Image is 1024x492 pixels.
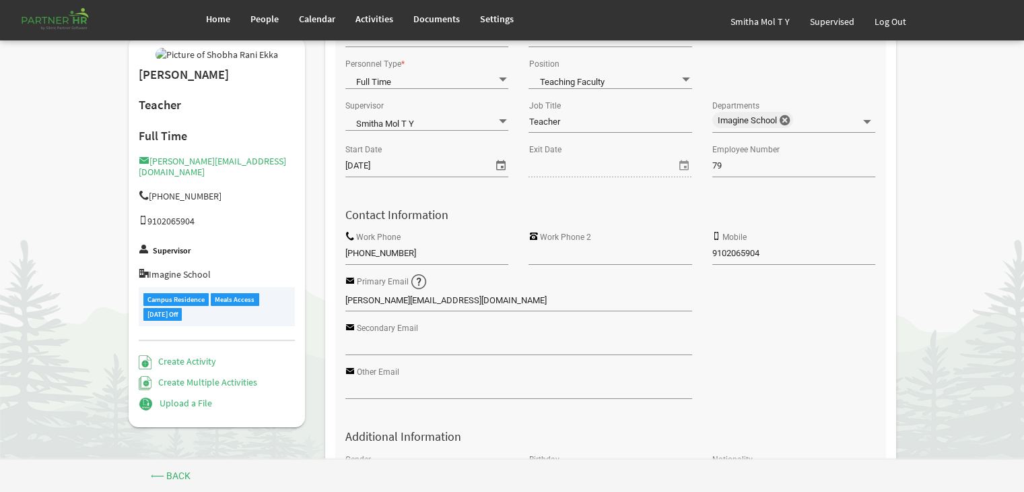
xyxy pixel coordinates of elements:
[153,247,191,255] label: Supervisor
[139,397,212,409] a: Upload a File
[528,102,560,111] label: Job Title
[800,3,864,40] a: Supervised
[139,355,216,367] a: Create Activity
[413,13,460,25] span: Documents
[206,13,230,25] span: Home
[492,156,508,174] span: select
[156,48,278,61] img: Picture of Shobha Rani Ekka
[139,129,296,143] h4: Full Time
[335,208,886,222] h4: Contact Information
[139,98,296,113] h2: Teacher
[712,112,793,128] span: Imagine School
[139,376,152,390] img: Create Multiple Activities
[528,60,559,69] label: Position
[718,115,780,125] span: Imagine School
[335,430,886,443] h4: Additional Information
[211,293,259,306] div: Meals Access
[139,376,258,388] a: Create Multiple Activities
[139,216,296,226] h5: 9102065904
[139,155,286,177] a: [PERSON_NAME][EMAIL_ADDRESS][DOMAIN_NAME]
[411,274,428,290] img: question-sm.png
[345,456,371,464] label: Gender
[676,156,692,174] span: select
[712,102,759,111] label: Departments
[722,233,747,242] label: Mobile
[345,60,401,69] label: Personnel Type
[810,16,854,28] span: Supervised
[528,146,561,154] label: Exit Date
[357,278,409,286] label: Primary Email
[139,269,296,280] h5: Imagine School
[250,13,279,25] span: People
[143,308,182,321] div: [DATE] Off
[528,456,559,464] label: Birthday
[357,324,418,333] label: Secondary Email
[720,3,800,40] a: Smitha Mol T Y
[299,13,335,25] span: Calendar
[139,355,151,369] img: Create Activity
[143,293,209,306] div: Campus Residence
[864,3,916,40] a: Log Out
[357,368,399,377] label: Other Email
[356,233,401,242] label: Work Phone
[345,146,382,154] label: Start Date
[139,68,296,82] h2: [PERSON_NAME]
[712,456,753,464] label: Nationality
[480,13,514,25] span: Settings
[355,13,393,25] span: Activities
[712,146,780,154] label: Employee Number
[139,397,153,411] img: Upload a File
[139,191,296,202] h5: [PHONE_NUMBER]
[539,233,590,242] label: Work Phone 2
[345,102,384,111] label: Supervisor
